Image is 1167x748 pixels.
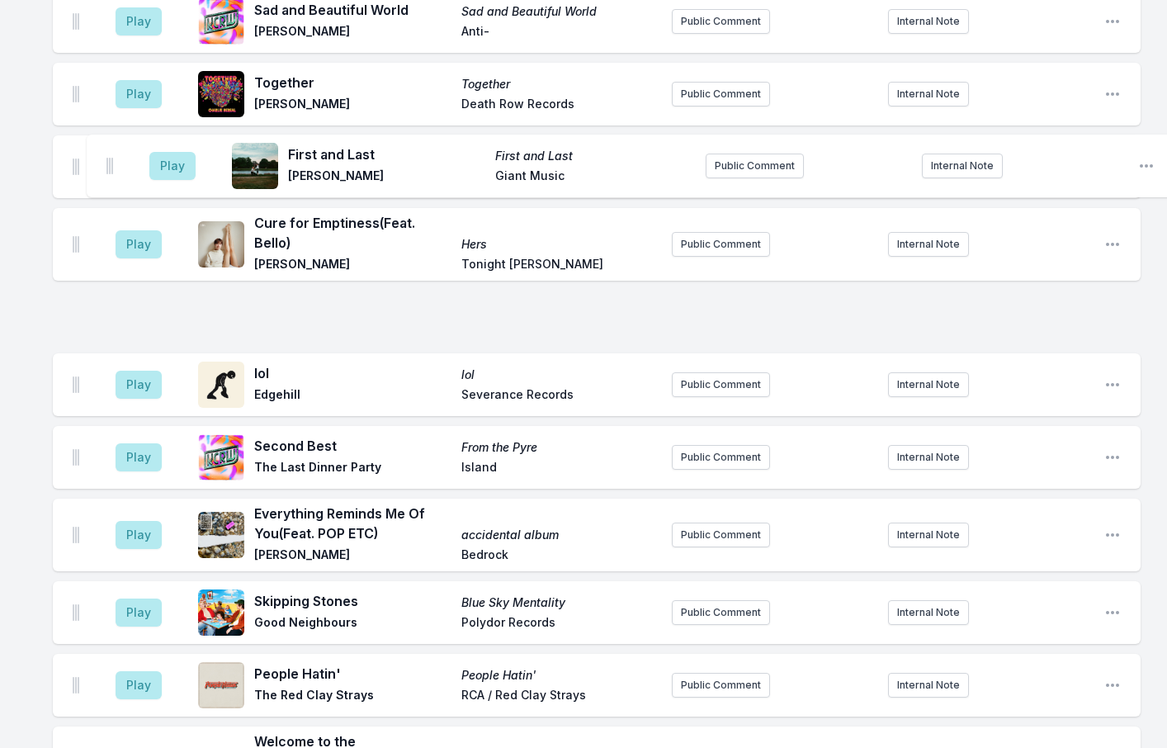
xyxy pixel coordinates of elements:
[461,149,659,165] span: Never Gunna Give You Up
[461,256,659,276] span: Tonight [PERSON_NAME]
[672,673,770,698] button: Public Comment
[254,96,451,116] span: [PERSON_NAME]
[254,504,451,543] span: Everything Reminds Me Of You (Feat. POP ETC)
[672,445,770,470] button: Public Comment
[198,662,244,708] img: People Hatin'
[888,232,969,257] button: Internal Note
[116,371,162,399] button: Play
[198,589,244,636] img: Blue Sky Mentality
[888,600,969,625] button: Internal Note
[1104,86,1121,102] button: Open playlist item options
[116,153,162,181] button: Play
[888,673,969,698] button: Internal Note
[672,600,770,625] button: Public Comment
[461,614,659,634] span: Polydor Records
[672,9,770,34] button: Public Comment
[198,144,244,190] img: Never Gunna Give You Up
[116,230,162,258] button: Play
[116,80,162,108] button: Play
[1104,376,1121,393] button: Open playlist item options
[461,367,659,383] span: lol
[1104,449,1121,466] button: Open playlist item options
[254,664,451,684] span: People Hatin'
[1104,159,1121,175] button: Open playlist item options
[1104,527,1121,543] button: Open playlist item options
[254,459,451,479] span: The Last Dinner Party
[254,547,451,566] span: [PERSON_NAME]
[1104,13,1121,30] button: Open playlist item options
[254,386,451,406] span: Edgehill
[1104,677,1121,694] button: Open playlist item options
[461,459,659,479] span: Island
[672,523,770,547] button: Public Comment
[888,154,969,179] button: Internal Note
[888,372,969,397] button: Internal Note
[461,594,659,611] span: Blue Sky Mentality
[888,82,969,107] button: Internal Note
[461,3,659,20] span: Sad and Beautiful World
[888,523,969,547] button: Internal Note
[461,439,659,456] span: From the Pyre
[254,168,451,188] span: Sekou
[672,82,770,107] button: Public Comment
[1104,604,1121,621] button: Open playlist item options
[116,521,162,549] button: Play
[461,667,659,684] span: People Hatin'
[461,687,659,707] span: RCA / Red Clay Strays
[198,71,244,117] img: Together
[198,434,244,481] img: From the Pyre
[461,236,659,253] span: Hers
[888,445,969,470] button: Internal Note
[461,76,659,92] span: Together
[254,687,451,707] span: The Red Clay Strays
[461,96,659,116] span: Death Row Records
[461,547,659,566] span: Bedrock
[254,256,451,276] span: [PERSON_NAME]
[198,362,244,408] img: lol
[254,145,451,165] span: Never Gunna Give You Up
[254,436,451,456] span: Second Best
[888,9,969,34] button: Internal Note
[672,372,770,397] button: Public Comment
[198,221,244,267] img: Hers
[116,7,162,36] button: Play
[254,614,451,634] span: Good Neighbours
[116,443,162,471] button: Play
[461,527,659,543] span: accidental album
[254,73,451,92] span: Together
[672,232,770,257] button: Public Comment
[116,671,162,699] button: Play
[461,23,659,43] span: Anti‐
[254,23,451,43] span: [PERSON_NAME]
[198,512,244,558] img: accidental album
[461,168,659,188] span: Republic Records
[461,386,659,406] span: Severance Records
[672,154,770,179] button: Public Comment
[116,599,162,627] button: Play
[254,213,451,253] span: Cure for Emptiness (Feat. Bello)
[1104,236,1121,253] button: Open playlist item options
[254,591,451,611] span: Skipping Stones
[254,363,451,383] span: lol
